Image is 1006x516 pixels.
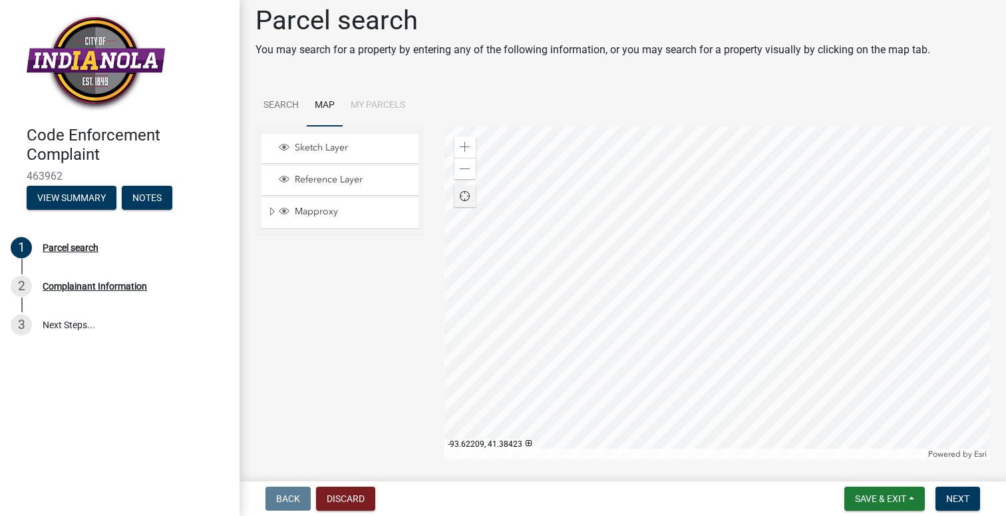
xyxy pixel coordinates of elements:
div: 1 [11,237,32,258]
p: You may search for a property by entering any of the following information, or you may search for... [255,42,930,58]
li: Mapproxy [261,198,419,228]
a: Search [255,85,307,127]
span: Back [276,493,300,504]
ul: Layer List [260,130,420,232]
span: Next [946,493,969,504]
h1: Parcel search [255,5,930,37]
li: Reference Layer [261,166,419,196]
div: Find my location [454,186,476,207]
button: Notes [122,186,172,210]
button: Back [265,487,311,511]
span: 463962 [27,170,213,182]
span: Mapproxy [291,206,414,218]
div: 2 [11,276,32,297]
button: Next [935,487,980,511]
div: Zoom out [454,158,476,179]
div: Powered by [925,449,990,459]
img: City of Indianola, Iowa [27,14,165,112]
button: Discard [316,487,375,511]
div: Mapproxy [277,206,414,219]
div: Sketch Layer [277,142,414,155]
div: Parcel search [43,243,98,252]
wm-modal-confirm: Notes [122,193,172,204]
a: Map [307,85,343,127]
li: Sketch Layer [261,134,419,164]
button: View Summary [27,186,116,210]
a: Esri [974,449,987,459]
span: Reference Layer [291,174,414,186]
wm-modal-confirm: Summary [27,193,116,204]
span: Sketch Layer [291,142,414,154]
div: Zoom in [454,136,476,158]
button: Save & Exit [844,487,925,511]
span: Save & Exit [855,493,906,504]
span: Expand [267,206,277,220]
h4: Code Enforcement Complaint [27,126,229,164]
div: 3 [11,314,32,336]
div: Reference Layer [277,174,414,187]
div: Complainant Information [43,282,147,291]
